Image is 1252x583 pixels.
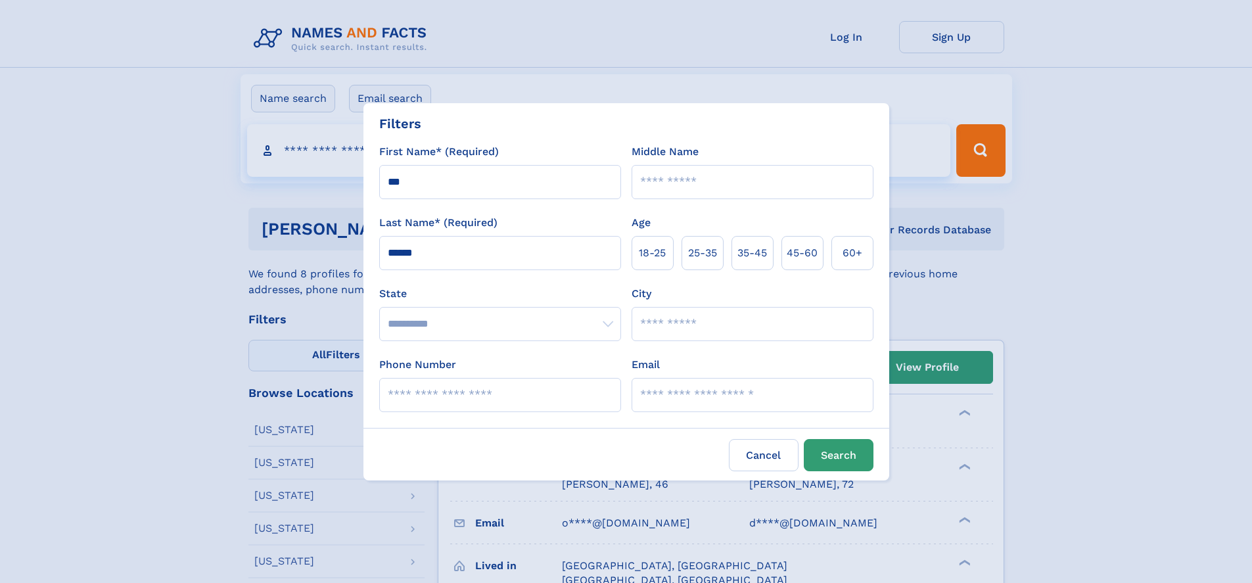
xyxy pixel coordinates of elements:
[632,144,699,160] label: Middle Name
[688,245,717,261] span: 25‑35
[379,357,456,373] label: Phone Number
[379,144,499,160] label: First Name* (Required)
[379,286,621,302] label: State
[737,245,767,261] span: 35‑45
[729,439,799,471] label: Cancel
[632,357,660,373] label: Email
[379,114,421,133] div: Filters
[632,215,651,231] label: Age
[843,245,862,261] span: 60+
[639,245,666,261] span: 18‑25
[804,439,873,471] button: Search
[379,215,498,231] label: Last Name* (Required)
[787,245,818,261] span: 45‑60
[632,286,651,302] label: City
